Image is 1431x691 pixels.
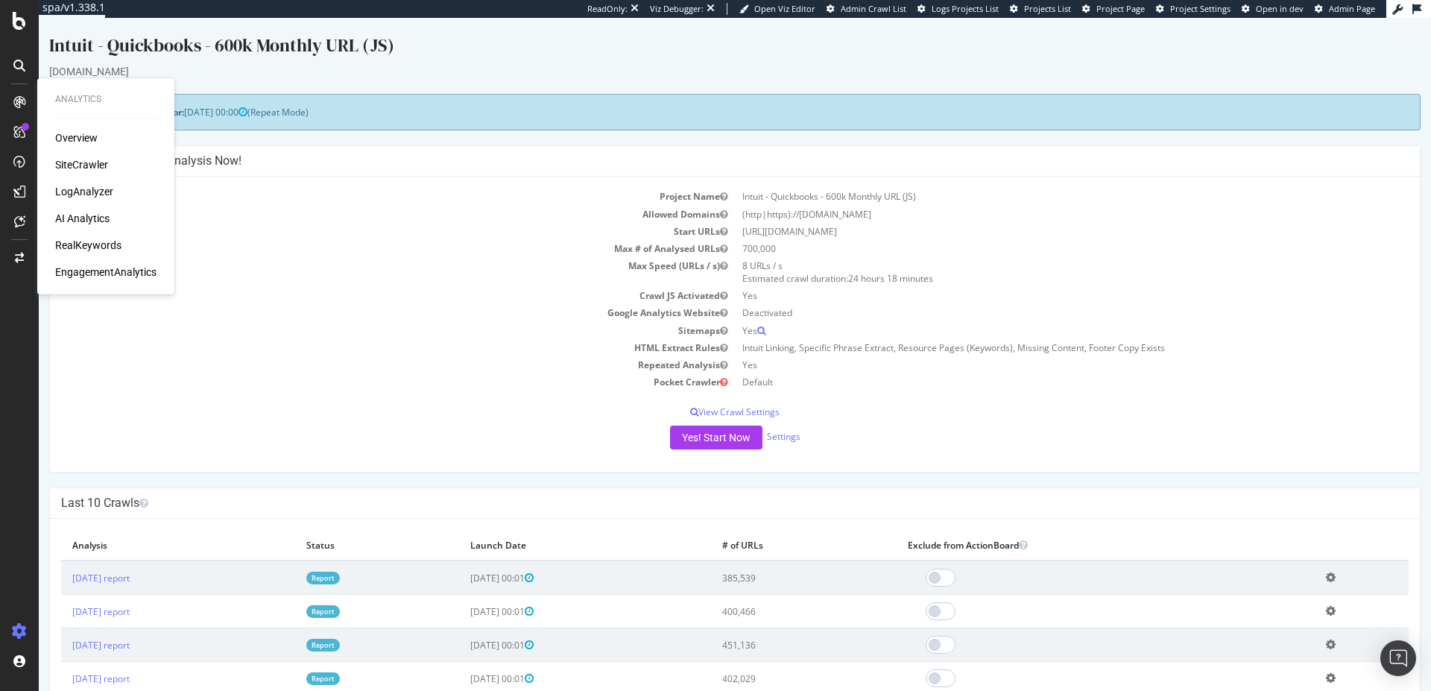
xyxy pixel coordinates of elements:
a: Open Viz Editor [739,3,815,15]
td: Intuit Linking, Specific Phrase Extract, Resource Pages (Keywords), Missing Content, Footer Copy ... [696,321,1370,338]
a: Overview [55,130,98,145]
td: Sitemaps [22,304,696,321]
td: Yes [696,338,1370,356]
a: AI Analytics [55,211,110,226]
a: [DATE] report [34,554,91,567]
td: Project Name [22,170,696,187]
a: Report [268,587,301,600]
span: 24 hours 18 minutes [809,254,894,267]
strong: Next Launch Scheduled for: [22,88,145,101]
span: [DATE] 00:01 [432,554,495,567]
div: Viz Debugger: [650,3,704,15]
a: [DATE] report [34,587,91,600]
span: Admin Crawl List [841,3,906,14]
span: Admin Page [1329,3,1375,14]
td: Max # of Analysed URLs [22,222,696,239]
td: Yes [696,304,1370,321]
td: Pocket Crawler [22,356,696,373]
th: Analysis [22,512,256,543]
td: 451,136 [672,610,858,644]
button: Yes! Start Now [631,408,724,432]
th: # of URLs [672,512,858,543]
td: 385,539 [672,543,858,577]
a: Admin Page [1315,3,1375,15]
span: Open in dev [1256,3,1304,14]
span: Open Viz Editor [754,3,815,14]
td: 402,029 [672,644,858,678]
span: Logs Projects List [932,3,999,14]
span: [DATE] 00:01 [432,654,495,667]
td: Max Speed (URLs / s) [22,239,696,269]
div: Open Intercom Messenger [1380,640,1416,676]
td: 400,466 [672,577,858,610]
span: [DATE] 00:01 [432,621,495,634]
a: Open in dev [1242,3,1304,15]
a: Project Page [1082,3,1145,15]
td: (http|https)://[DOMAIN_NAME] [696,188,1370,205]
a: [DATE] report [34,654,91,667]
span: Projects List [1024,3,1071,14]
td: Start URLs [22,205,696,222]
a: Logs Projects List [917,3,999,15]
div: Analytics [55,93,157,106]
span: Project Settings [1170,3,1231,14]
div: (Repeat Mode) [10,76,1382,113]
div: [DOMAIN_NAME] [10,46,1382,61]
span: [DATE] 00:01 [432,587,495,600]
td: 8 URLs / s Estimated crawl duration: [696,239,1370,269]
td: HTML Extract Rules [22,321,696,338]
a: Report [268,654,301,667]
div: ReadOnly: [587,3,628,15]
td: Intuit - Quickbooks - 600k Monthly URL (JS) [696,170,1370,187]
h4: Configure your New Analysis Now! [22,136,1370,151]
td: 700,000 [696,222,1370,239]
a: [DATE] report [34,621,91,634]
a: EngagementAnalytics [55,265,157,280]
h4: Last 10 Crawls [22,478,1370,493]
a: Admin Crawl List [827,3,906,15]
td: Google Analytics Website [22,286,696,303]
div: Intuit - Quickbooks - 600k Monthly URL (JS) [10,15,1382,46]
th: Launch Date [420,512,672,543]
a: Projects List [1010,3,1071,15]
td: Default [696,356,1370,373]
th: Status [256,512,420,543]
span: [DATE] 00:00 [145,88,209,101]
td: [URL][DOMAIN_NAME] [696,205,1370,222]
a: Report [268,621,301,634]
a: SiteCrawler [55,157,108,172]
a: Project Settings [1156,3,1231,15]
a: Report [268,554,301,567]
td: Repeated Analysis [22,338,696,356]
td: Deactivated [696,286,1370,303]
span: Project Page [1096,3,1145,14]
td: Yes [696,269,1370,286]
th: Exclude from ActionBoard [858,512,1276,543]
p: View Crawl Settings [22,388,1370,400]
td: Crawl JS Activated [22,269,696,286]
td: Allowed Domains [22,188,696,205]
a: RealKeywords [55,238,121,253]
a: LogAnalyzer [55,184,113,199]
a: Settings [728,412,762,425]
